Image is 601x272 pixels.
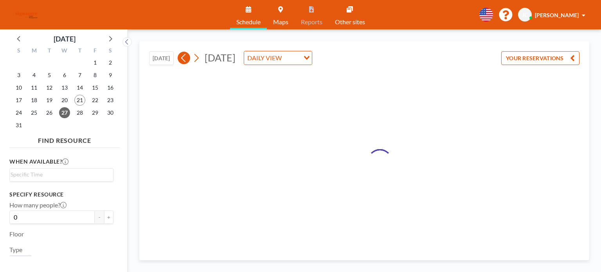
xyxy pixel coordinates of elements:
img: organization-logo [13,7,40,23]
button: - [95,211,104,224]
label: How many people? [9,201,67,209]
span: DAILY VIEW [246,53,283,63]
span: Thursday, August 14, 2025 [74,82,85,93]
span: Friday, August 22, 2025 [90,95,101,106]
span: Thursday, August 21, 2025 [74,95,85,106]
span: JC [522,11,528,18]
span: Saturday, August 9, 2025 [105,70,116,81]
h4: FIND RESOURCE [9,133,120,144]
span: Wednesday, August 6, 2025 [59,70,70,81]
span: Tuesday, August 26, 2025 [44,107,55,118]
span: Wednesday, August 13, 2025 [59,82,70,93]
span: Thursday, August 7, 2025 [74,70,85,81]
span: Sunday, August 3, 2025 [13,70,24,81]
span: Friday, August 15, 2025 [90,82,101,93]
button: [DATE] [149,51,174,65]
span: Friday, August 8, 2025 [90,70,101,81]
div: F [87,46,103,56]
span: Sunday, August 10, 2025 [13,82,24,93]
span: [PERSON_NAME] [535,12,579,18]
div: Search for option [244,51,312,65]
span: Sunday, August 31, 2025 [13,120,24,131]
button: + [104,211,113,224]
div: S [103,46,118,56]
div: T [42,46,57,56]
span: Other sites [335,19,365,25]
span: Sunday, August 17, 2025 [13,95,24,106]
span: Sunday, August 24, 2025 [13,107,24,118]
span: Monday, August 11, 2025 [29,82,40,93]
label: Floor [9,230,24,238]
span: Saturday, August 2, 2025 [105,57,116,68]
span: Saturday, August 16, 2025 [105,82,116,93]
span: Reports [301,19,322,25]
span: Tuesday, August 5, 2025 [44,70,55,81]
span: Wednesday, August 27, 2025 [59,107,70,118]
div: M [27,46,42,56]
span: Monday, August 25, 2025 [29,107,40,118]
span: Friday, August 1, 2025 [90,57,101,68]
span: Maps [273,19,288,25]
button: YOUR RESERVATIONS [501,51,579,65]
span: Schedule [236,19,261,25]
span: Monday, August 4, 2025 [29,70,40,81]
span: Tuesday, August 19, 2025 [44,95,55,106]
span: Saturday, August 30, 2025 [105,107,116,118]
div: [DATE] [54,33,76,44]
input: Search for option [11,170,109,179]
div: S [11,46,27,56]
span: Saturday, August 23, 2025 [105,95,116,106]
div: T [72,46,87,56]
input: Search for option [284,53,299,63]
span: Monday, August 18, 2025 [29,95,40,106]
div: W [57,46,72,56]
span: [DATE] [205,52,236,63]
h3: Specify resource [9,191,113,198]
span: Tuesday, August 12, 2025 [44,82,55,93]
label: Type [9,246,22,254]
span: Wednesday, August 20, 2025 [59,95,70,106]
span: Thursday, August 28, 2025 [74,107,85,118]
span: Friday, August 29, 2025 [90,107,101,118]
div: Search for option [10,169,113,180]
